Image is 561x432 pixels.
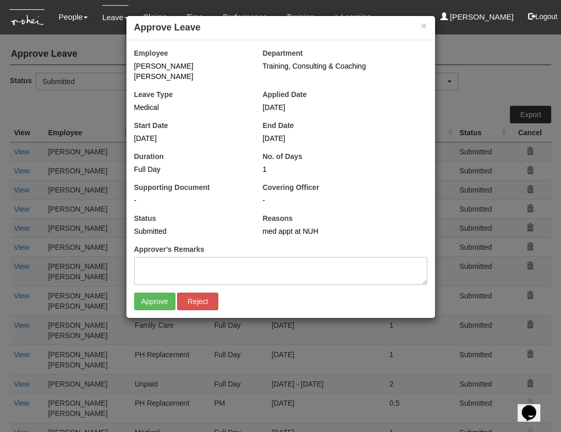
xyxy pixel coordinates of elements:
label: Employee [134,48,168,58]
label: No. of Days [263,151,302,162]
div: [DATE] [134,133,247,143]
label: Supporting Document [134,182,210,193]
label: Department [263,48,303,58]
div: - [263,195,427,205]
div: Medical [134,102,247,113]
label: Status [134,213,156,223]
label: Covering Officer [263,182,319,193]
b: Approve Leave [134,22,201,33]
div: [PERSON_NAME] [PERSON_NAME] [134,61,247,82]
div: [DATE] [263,133,376,143]
label: Reasons [263,213,293,223]
input: Reject [177,293,218,310]
label: Applied Date [263,89,307,100]
div: - [134,195,247,205]
label: Start Date [134,120,168,131]
div: Training, Consulting & Coaching [263,61,427,71]
div: Full Day [134,164,247,174]
div: 1 [263,164,376,174]
label: Approver's Remarks [134,244,204,254]
label: Duration [134,151,164,162]
label: Leave Type [134,89,173,100]
div: med appt at NUH [263,226,427,236]
button: × [421,20,427,31]
div: Submitted [134,226,247,236]
input: Approve [134,293,175,310]
div: [DATE] [263,102,376,113]
label: End Date [263,120,294,131]
iframe: chat widget [518,391,551,422]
